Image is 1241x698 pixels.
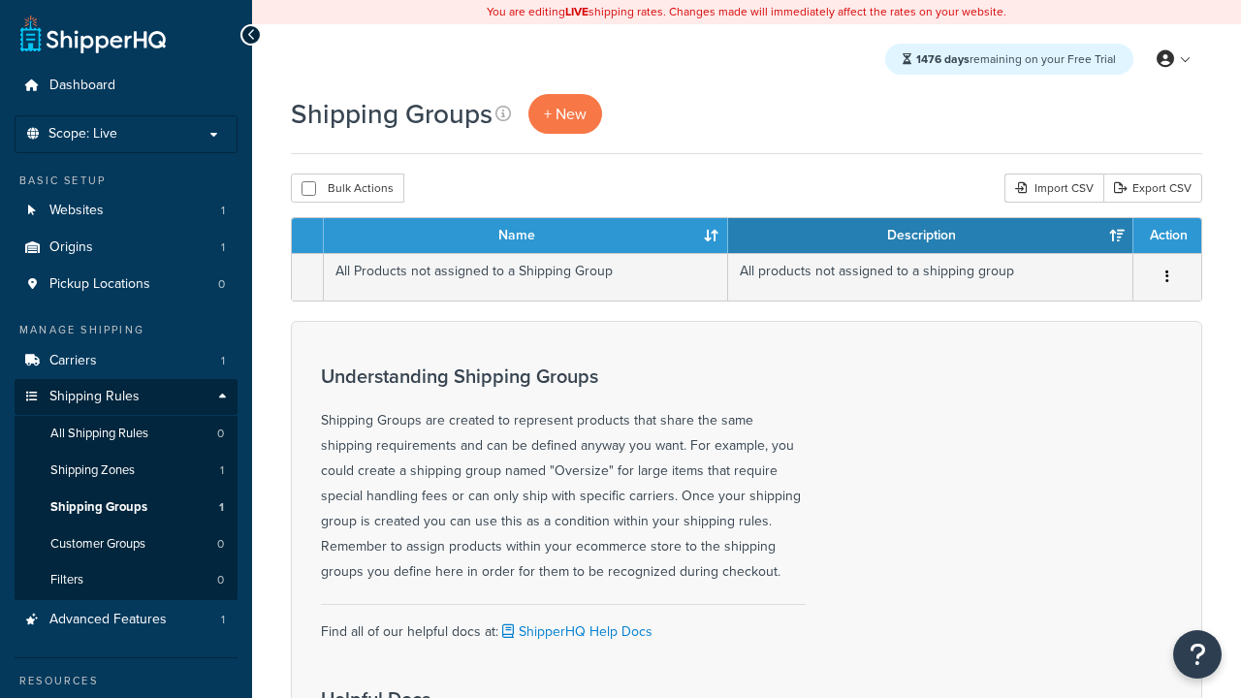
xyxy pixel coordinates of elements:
[321,365,806,585] div: Shipping Groups are created to represent products that share the same shipping requirements and c...
[15,322,238,338] div: Manage Shipping
[221,203,225,219] span: 1
[221,239,225,256] span: 1
[1103,174,1202,203] a: Export CSV
[291,174,404,203] button: Bulk Actions
[49,239,93,256] span: Origins
[15,193,238,229] li: Websites
[291,95,493,133] h1: Shipping Groups
[15,230,238,266] li: Origins
[15,230,238,266] a: Origins 1
[217,536,224,553] span: 0
[324,218,728,253] th: Name: activate to sort column ascending
[15,526,238,562] li: Customer Groups
[498,621,652,642] a: ShipperHQ Help Docs
[528,94,602,134] a: + New
[15,343,238,379] li: Carriers
[15,267,238,302] a: Pickup Locations 0
[48,126,117,143] span: Scope: Live
[50,426,148,442] span: All Shipping Rules
[565,3,589,20] b: LIVE
[15,602,238,638] a: Advanced Features 1
[217,572,224,588] span: 0
[219,499,224,516] span: 1
[221,353,225,369] span: 1
[15,602,238,638] li: Advanced Features
[1004,174,1103,203] div: Import CSV
[217,426,224,442] span: 0
[321,604,806,645] div: Find all of our helpful docs at:
[15,453,238,489] a: Shipping Zones 1
[50,462,135,479] span: Shipping Zones
[49,203,104,219] span: Websites
[15,562,238,598] a: Filters 0
[728,253,1133,301] td: All products not assigned to a shipping group
[15,562,238,598] li: Filters
[15,173,238,189] div: Basic Setup
[15,68,238,104] a: Dashboard
[49,276,150,293] span: Pickup Locations
[15,379,238,600] li: Shipping Rules
[50,536,145,553] span: Customer Groups
[1173,630,1222,679] button: Open Resource Center
[15,526,238,562] a: Customer Groups 0
[221,612,225,628] span: 1
[15,193,238,229] a: Websites 1
[50,572,83,588] span: Filters
[15,416,238,452] a: All Shipping Rules 0
[544,103,587,125] span: + New
[1133,218,1201,253] th: Action
[218,276,225,293] span: 0
[49,78,115,94] span: Dashboard
[15,416,238,452] li: All Shipping Rules
[15,673,238,689] div: Resources
[15,453,238,489] li: Shipping Zones
[916,50,970,68] strong: 1476 days
[728,218,1133,253] th: Description: activate to sort column ascending
[49,389,140,405] span: Shipping Rules
[49,353,97,369] span: Carriers
[15,343,238,379] a: Carriers 1
[15,490,238,525] a: Shipping Groups 1
[15,490,238,525] li: Shipping Groups
[321,365,806,387] h3: Understanding Shipping Groups
[885,44,1133,75] div: remaining on your Free Trial
[20,15,166,53] a: ShipperHQ Home
[324,253,728,301] td: All Products not assigned to a Shipping Group
[220,462,224,479] span: 1
[50,499,147,516] span: Shipping Groups
[15,267,238,302] li: Pickup Locations
[15,379,238,415] a: Shipping Rules
[49,612,167,628] span: Advanced Features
